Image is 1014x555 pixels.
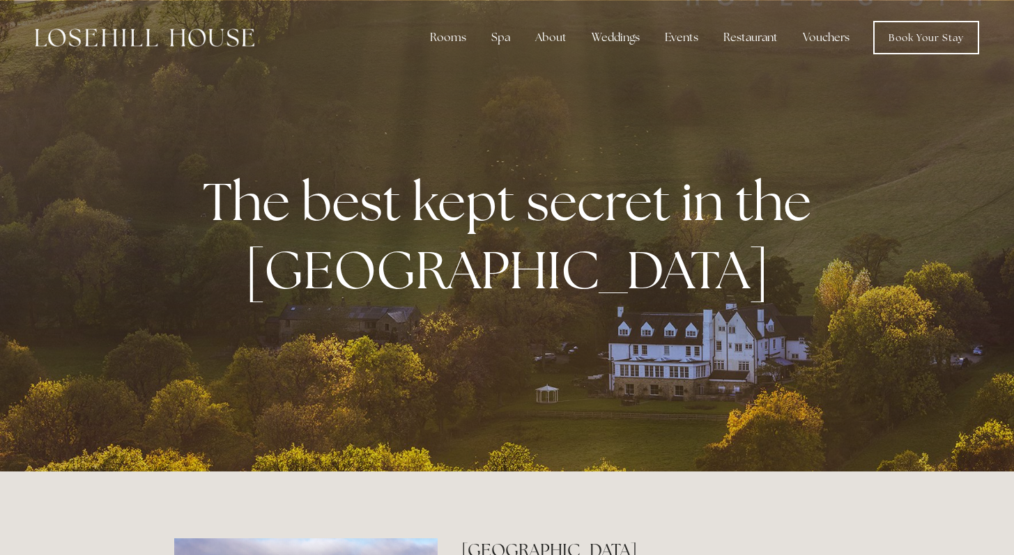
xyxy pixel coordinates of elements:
div: Events [654,24,709,52]
a: Book Your Stay [873,21,979,54]
strong: The best kept secret in the [GEOGRAPHIC_DATA] [203,167,822,304]
img: Losehill House [35,29,254,47]
div: Rooms [419,24,477,52]
div: Spa [480,24,521,52]
div: Restaurant [712,24,789,52]
a: Vouchers [792,24,861,52]
div: Weddings [581,24,651,52]
div: About [524,24,578,52]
